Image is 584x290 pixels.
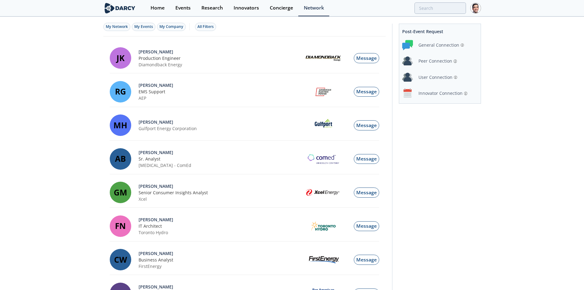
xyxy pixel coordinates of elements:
div: General Connection [418,42,459,48]
div: Concierge [270,6,293,10]
div: User Connection [418,74,452,80]
div: View Profile [139,48,302,55]
div: IT Architect [139,223,302,229]
button: Message [354,53,379,63]
img: Toronto Hydro [311,221,336,231]
div: Post-Event Request [402,26,477,37]
div: RG [110,81,131,102]
div: Toronto Hydro [139,229,302,236]
div: View Profile [139,284,302,290]
button: Message [354,87,379,97]
button: All Filters [195,23,216,31]
span: Message [356,122,377,129]
div: View Profile [139,119,302,125]
div: Research [201,6,223,10]
div: Senior Consumer Insights Analyst [139,189,302,196]
button: Message [354,154,379,164]
div: Events [175,6,191,10]
span: My Company [159,24,183,29]
div: View Profile [139,149,302,156]
div: AEP [139,95,302,101]
div: Peer Connection [418,58,452,64]
div: Network [304,6,324,10]
div: FirstEnergy [139,263,302,269]
button: Message [354,255,379,265]
span: Message [356,256,377,263]
img: Exelon - ComEd [307,154,339,164]
span: Message [356,189,377,196]
div: Innovators [234,6,259,10]
div: View Profile [139,216,302,223]
img: information.svg [461,44,464,47]
img: Gulfport Energy Corporation [314,116,333,134]
div: GM [110,182,131,203]
div: JK [110,47,131,69]
img: Diamondback Energy [306,55,341,62]
div: View Profile [139,183,302,189]
div: Xcel [139,196,302,202]
img: Xcel [306,189,341,196]
span: Message [356,222,377,229]
div: View Profile [139,250,302,257]
button: My Events [132,23,155,31]
span: Message [356,88,377,95]
img: FirstEnergy [307,256,339,264]
div: Gulfport Energy Corporation [139,125,302,132]
iframe: chat widget [558,265,578,284]
img: information.svg [454,76,457,79]
button: Message [354,221,379,231]
img: Profile [470,3,481,14]
span: Message [356,55,377,61]
div: Innovator Connection [418,90,463,96]
input: Advanced Search [414,2,466,14]
div: Production Engineer [139,55,302,61]
button: Message [354,188,379,198]
button: My Network [103,23,130,31]
div: CW [110,249,131,270]
img: logo-wide.svg [103,3,137,14]
span: My Events [134,24,153,29]
button: Message [354,120,379,130]
img: information.svg [454,60,457,63]
div: [MEDICAL_DATA] - ComEd [139,162,302,168]
span: Message [356,155,377,162]
div: View Profile [139,82,302,88]
span: My Network [106,24,128,29]
div: Home [151,6,165,10]
div: MH [110,114,131,136]
div: Sr. Analyst [139,156,302,162]
div: AB [110,148,131,170]
div: FN [110,215,131,237]
img: information.svg [464,92,468,95]
div: Business Analyst [139,257,302,263]
button: My Company [157,23,186,31]
div: EMS Support [139,88,302,95]
img: AEP [314,83,333,101]
div: All Filters [197,24,214,29]
div: Diamondback Energy [139,61,302,68]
